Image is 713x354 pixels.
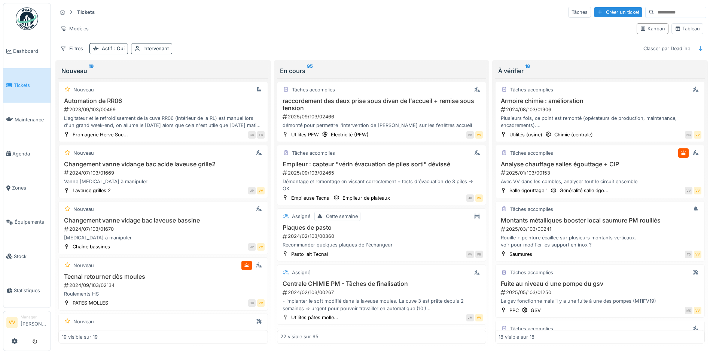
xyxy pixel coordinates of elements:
[500,106,701,113] div: 2024/08/103/01906
[499,297,701,305] div: Le gsv fonctionne mais il y a une fuite à une des pompes (M11FV19)
[62,290,265,297] div: Roulements HS
[14,287,48,294] span: Statistiques
[499,178,701,185] div: Avec VV dans les combles, analyser tout le circuit ensemble
[499,333,534,341] div: 18 visible sur 18
[280,333,319,341] div: 22 visible sur 95
[248,299,256,307] div: DU
[62,161,265,168] h3: Changement vanne vidange bac acide laveuse grille2
[63,226,265,233] div: 2024/07/103/01670
[112,46,125,51] span: : Oui
[257,187,265,194] div: VV
[326,213,358,220] div: Cette semaine
[3,171,51,205] a: Zones
[21,314,48,320] div: Manager
[62,234,265,241] div: [MEDICAL_DATA] à manipuler
[500,169,701,176] div: 2025/01/103/00153
[307,66,313,75] sup: 95
[475,314,483,321] div: VV
[525,66,530,75] sup: 18
[63,282,265,289] div: 2024/09/103/02134
[292,269,310,276] div: Assigné
[510,325,553,332] div: Tâches accomplies
[560,187,609,194] div: Généralité salle égo...
[282,289,483,296] div: 2024/02/103/00267
[292,149,335,157] div: Tâches accomplies
[475,194,483,202] div: VV
[62,329,265,336] h3: Manche pour vanne pied de cuve 2 PDD
[466,194,474,202] div: JB
[280,280,483,287] h3: Centrale CHIMIE PM - Tâches de finalisation
[73,243,110,250] div: Chaîne bassines
[248,187,256,194] div: JP
[61,66,265,75] div: Nouveau
[73,187,111,194] div: Laveuse grilles 2
[3,273,51,308] a: Statistiques
[694,251,701,258] div: VV
[57,23,92,34] div: Modèles
[73,206,94,213] div: Nouveau
[3,103,51,137] a: Maintenance
[640,25,665,32] div: Kanban
[510,269,553,276] div: Tâches accomplies
[62,115,265,129] div: L'agitateur et le refroidissement de la cuve RR06 (intérieur de la RL) est manuel lors d'un grand...
[280,66,484,75] div: En cours
[342,194,390,202] div: Empileur de plateaux
[248,131,256,139] div: GB
[594,7,642,17] div: Créer un ticket
[12,184,48,191] span: Zones
[292,213,310,220] div: Assigné
[63,106,265,113] div: 2023/09/103/00469
[498,66,702,75] div: À vérifier
[475,131,483,139] div: VV
[73,149,94,157] div: Nouveau
[62,333,98,341] div: 19 visible sur 19
[282,169,483,176] div: 2025/09/103/02465
[74,9,98,16] strong: Tickets
[280,178,483,192] div: Démontage et remontage en vissant correctement + tests d'évacuation de 3 piles -> OK
[466,251,474,258] div: VV
[62,217,265,224] h3: Changement vanne vidage bac laveuse bassine
[685,131,692,139] div: NG
[685,251,692,258] div: TD
[73,299,108,306] div: PATES MOLLES
[62,273,265,280] h3: Tecnal retourner dès moules
[257,299,265,307] div: VV
[73,131,128,138] div: Fromagerie Herve Soc...
[280,241,483,248] div: Recommander quelques plaques de l'échangeur
[63,169,265,176] div: 2024/07/103/01669
[685,307,692,314] div: MK
[3,68,51,102] a: Tickets
[694,307,701,314] div: VV
[531,307,541,314] div: GSV
[499,161,701,168] h3: Analyse chauffage salles égouttage + CIP
[3,34,51,68] a: Dashboard
[568,7,591,18] div: Tâches
[257,131,265,139] div: FB
[510,149,553,157] div: Tâches accomplies
[15,218,48,226] span: Équipements
[102,45,125,52] div: Actif
[3,205,51,239] a: Équipements
[466,314,474,321] div: JM
[291,131,319,138] div: Utilités PFW
[499,97,701,105] h3: Armoire chimie : amélioration
[499,217,701,224] h3: Montants métalliques booster local saumure PM rouillés
[6,317,18,328] li: VV
[62,97,265,105] h3: Automation de RR06
[291,314,338,321] div: Utilités pâtes molle...
[89,66,94,75] sup: 19
[73,318,94,325] div: Nouveau
[143,45,169,52] div: Intervenant
[499,115,701,129] div: Plusieurs fois, ce point est remonté (opérateurs de production, maintenance, encadrements). Le bu...
[282,113,483,120] div: 2025/09/103/02466
[554,131,593,138] div: Chimie (centrale)
[280,224,483,231] h3: Plaques de pasto
[694,131,701,139] div: VV
[291,194,330,202] div: Empileuse Tecnal
[475,251,483,258] div: FB
[509,307,519,314] div: PPC
[499,280,701,287] h3: Fuite au niveau d une pompe du gsv
[21,314,48,330] li: [PERSON_NAME]
[280,161,483,168] h3: Empileur : capteur "vérin évacuation de piles sorti" dévissé
[510,206,553,213] div: Tâches accomplies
